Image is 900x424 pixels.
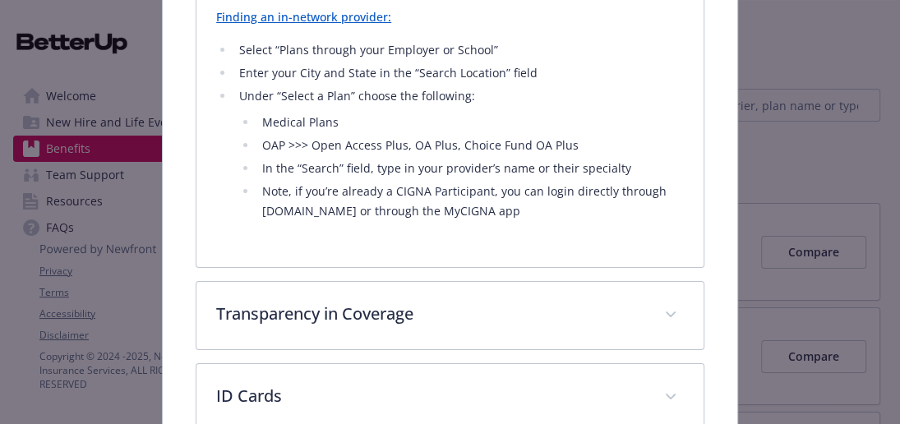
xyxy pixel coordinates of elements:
[234,40,684,60] li: Select “Plans through your Employer or School”
[257,159,684,178] li: In the “Search” field, type in your provider’s name or their specialty
[257,182,684,221] li: Note, if you’re already a CIGNA Participant, you can login directly through [DOMAIN_NAME] or thro...
[257,113,684,132] li: Medical Plans
[257,136,684,155] li: OAP >>> Open Access Plus, OA Plus, Choice Fund OA Plus
[216,384,644,408] p: ID Cards
[234,86,684,221] li: Under “Select a Plan” choose the following:
[196,282,704,349] div: Transparency in Coverage
[216,302,644,326] p: Transparency in Coverage
[234,63,684,83] li: Enter your City and State in the “Search Location” field
[216,9,391,25] a: Finding an in-network provider:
